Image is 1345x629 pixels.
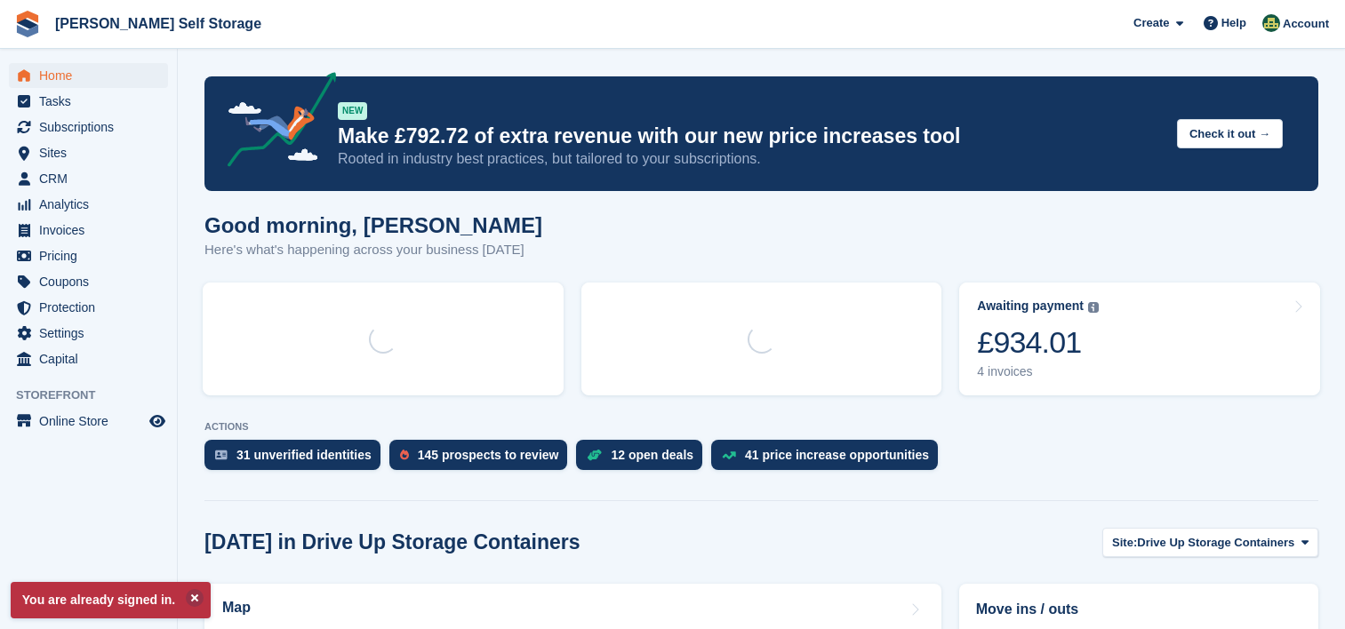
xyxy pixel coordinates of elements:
[587,449,602,461] img: deal-1b604bf984904fb50ccaf53a9ad4b4a5d6e5aea283cecdc64d6e3604feb123c2.svg
[9,321,168,346] a: menu
[212,72,337,173] img: price-adjustments-announcement-icon-8257ccfd72463d97f412b2fc003d46551f7dbcb40ab6d574587a9cd5c0d94...
[48,9,268,38] a: [PERSON_NAME] Self Storage
[1177,119,1283,148] button: Check it out →
[1112,534,1137,552] span: Site:
[16,386,177,404] span: Storefront
[338,123,1163,149] p: Make £792.72 of extra revenue with our new price increases tool
[39,243,146,268] span: Pricing
[611,448,693,462] div: 12 open deals
[9,192,168,217] a: menu
[215,450,228,460] img: verify_identity-adf6edd0f0f0b5bbfe63781bf79b02c33cf7c696d77639b501bdc392416b5a36.svg
[1283,15,1329,33] span: Account
[11,582,211,618] p: You are already signed in.
[204,240,542,260] p: Here's what's happening across your business [DATE]
[39,295,146,320] span: Protection
[39,409,146,434] span: Online Store
[9,295,168,320] a: menu
[9,166,168,191] a: menu
[236,448,372,462] div: 31 unverified identities
[9,89,168,114] a: menu
[1262,14,1280,32] img: Julie Williams
[204,421,1318,433] p: ACTIONS
[39,321,146,346] span: Settings
[977,324,1099,361] div: £934.01
[39,63,146,88] span: Home
[204,440,389,479] a: 31 unverified identities
[959,283,1320,395] a: Awaiting payment £934.01 4 invoices
[1221,14,1246,32] span: Help
[39,192,146,217] span: Analytics
[204,530,580,554] h2: [DATE] in Drive Up Storage Containers
[39,115,146,139] span: Subscriptions
[418,448,559,462] div: 145 prospects to review
[9,409,168,434] a: menu
[9,63,168,88] a: menu
[400,450,409,460] img: prospect-51fa495bee0391a8d652442698ab0144808aea92771e9ea1ae160a38d050c398.svg
[977,364,1099,379] div: 4 invoices
[338,102,367,120] div: NEW
[222,600,251,616] h2: Map
[39,166,146,191] span: CRM
[1133,14,1169,32] span: Create
[977,299,1084,314] div: Awaiting payment
[745,448,929,462] div: 41 price increase opportunities
[722,451,736,459] img: price_increase_opportunities-93ffe204e8149a01c8c9dc8f82e8f89637d9d84a8eef4429ea346261dce0b2c0.svg
[14,11,41,37] img: stora-icon-8386f47178a22dfd0bd8f6a31ec36ba5ce8667c1dd55bd0f319d3a0aa187defe.svg
[39,218,146,243] span: Invoices
[204,213,542,237] h1: Good morning, [PERSON_NAME]
[389,440,577,479] a: 145 prospects to review
[9,115,168,139] a: menu
[976,599,1301,620] h2: Move ins / outs
[1102,528,1318,557] button: Site: Drive Up Storage Containers
[39,346,146,371] span: Capital
[1088,302,1099,313] img: icon-info-grey-7440780725fd019a000dd9b08b2336e03edf1995a4989e88bcd33f0948082b44.svg
[9,346,168,371] a: menu
[39,140,146,165] span: Sites
[39,269,146,294] span: Coupons
[9,243,168,268] a: menu
[1137,534,1294,552] span: Drive Up Storage Containers
[576,440,711,479] a: 12 open deals
[9,218,168,243] a: menu
[39,89,146,114] span: Tasks
[338,149,1163,169] p: Rooted in industry best practices, but tailored to your subscriptions.
[147,410,168,432] a: Preview store
[711,440,947,479] a: 41 price increase opportunities
[9,269,168,294] a: menu
[9,140,168,165] a: menu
